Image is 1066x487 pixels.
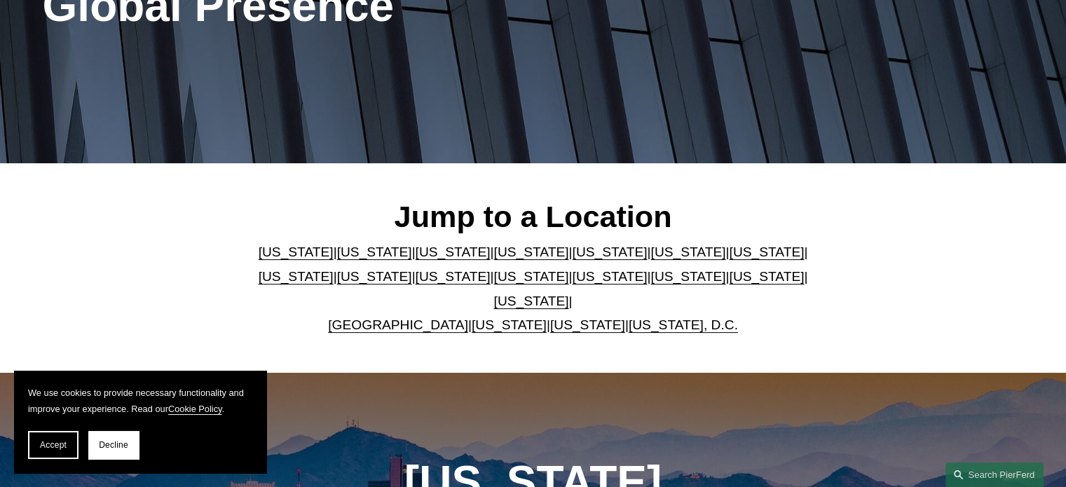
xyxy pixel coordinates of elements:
[416,269,491,284] a: [US_STATE]
[337,269,412,284] a: [US_STATE]
[416,245,491,259] a: [US_STATE]
[28,385,252,417] p: We use cookies to provide necessary functionality and improve your experience. Read our .
[494,245,569,259] a: [US_STATE]
[945,462,1044,487] a: Search this site
[550,317,625,332] a: [US_STATE]
[28,431,78,459] button: Accept
[88,431,139,459] button: Decline
[729,269,804,284] a: [US_STATE]
[650,269,725,284] a: [US_STATE]
[629,317,738,332] a: [US_STATE], D.C.
[40,440,67,450] span: Accept
[14,371,266,473] section: Cookie banner
[572,245,647,259] a: [US_STATE]
[168,404,222,414] a: Cookie Policy
[247,240,819,337] p: | | | | | | | | | | | | | | | | | |
[247,198,819,235] h2: Jump to a Location
[259,269,334,284] a: [US_STATE]
[650,245,725,259] a: [US_STATE]
[494,294,569,308] a: [US_STATE]
[729,245,804,259] a: [US_STATE]
[99,440,128,450] span: Decline
[328,317,468,332] a: [GEOGRAPHIC_DATA]
[472,317,547,332] a: [US_STATE]
[259,245,334,259] a: [US_STATE]
[572,269,647,284] a: [US_STATE]
[494,269,569,284] a: [US_STATE]
[337,245,412,259] a: [US_STATE]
